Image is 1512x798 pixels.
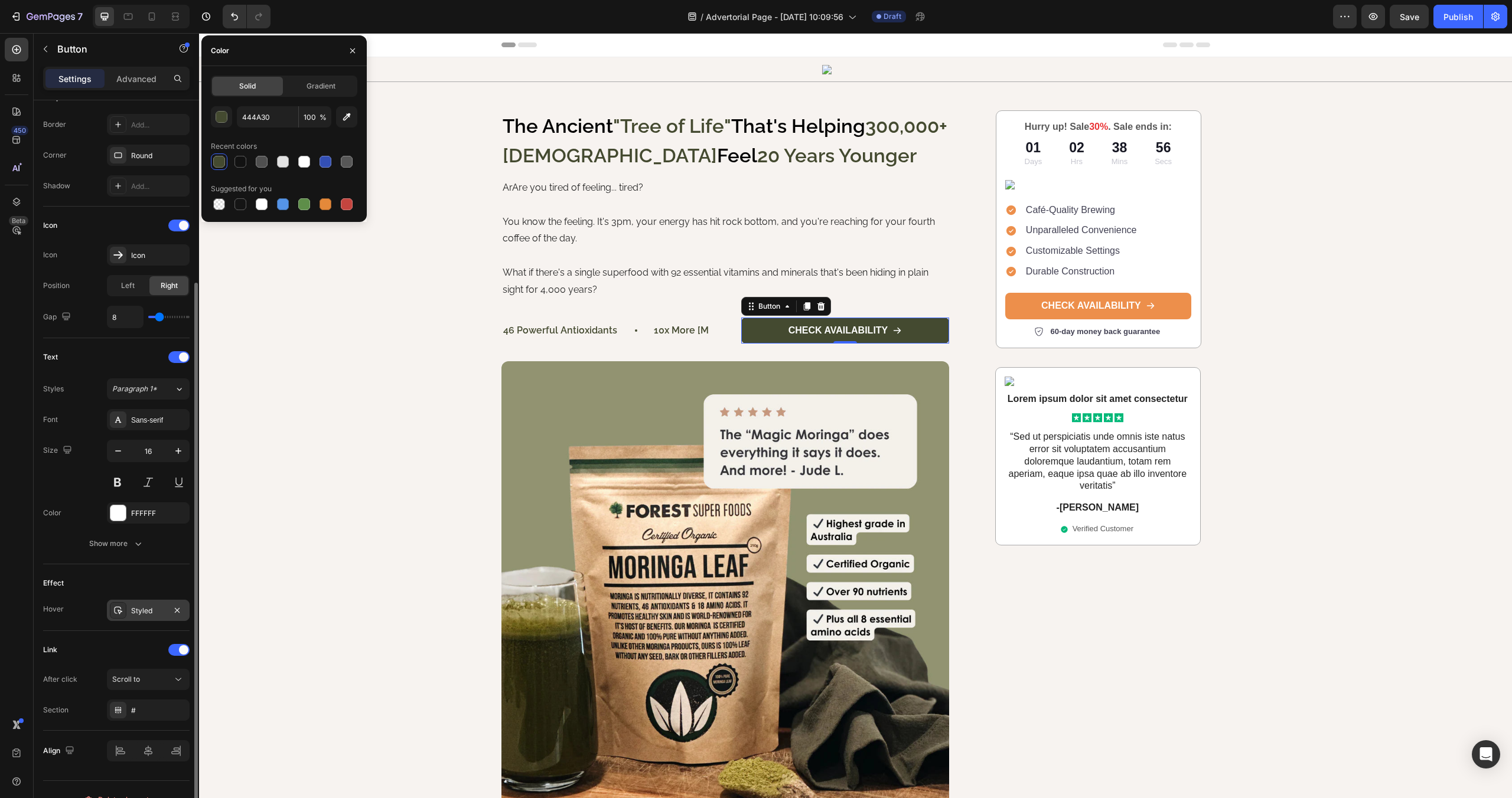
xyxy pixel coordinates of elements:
span: Advertorial Page - [DATE] 10:09:56 [706,11,843,23]
img: gempages_581612300645958371-87d0d708-e021-494a-82c9-f0317115a7fd.png [806,147,992,156]
div: Font [43,414,58,425]
p: Mins [913,124,928,134]
p: Days [826,124,843,134]
span: / [700,11,703,23]
iframe: Design area [199,33,1512,798]
button: Publish [1433,5,1483,28]
div: Section [43,705,69,715]
p: Lorem ipsum dolor sit amet consectetur [807,360,990,372]
p: Button [57,42,158,56]
div: # [131,705,187,716]
div: Undo/Redo [223,5,271,28]
div: 02 [870,106,885,124]
div: 56 [956,106,973,124]
div: Open Intercom Messenger [1472,740,1500,768]
p: Durable Construction [827,233,938,245]
p: 60-day money back guarantee [851,294,961,304]
p: Settings [58,73,92,85]
div: Corner [43,150,67,161]
div: 01 [826,106,843,124]
div: Color [211,45,229,56]
div: FFFFFF [131,508,187,519]
span: Solid [239,81,256,91]
p: Unparalleled Convenience [827,191,938,204]
div: Icon [43,250,57,260]
p: 46 powerful antioxidants [304,289,418,306]
p: What if there's a single superfood with 92 essential vitamins and minerals that's been hiding in ... [304,231,750,266]
span: "Tree of Life" [414,81,532,104]
button: Paragraph 1* [107,378,190,400]
p: 7 [77,9,83,24]
p: Advanced [116,73,157,85]
span: Draft [884,11,901,22]
p: ArAre you tired of feeling... tired? [304,146,750,163]
div: Styles [43,384,64,394]
div: After click [43,674,77,685]
button: Save [1390,5,1429,28]
input: Auto [107,306,143,328]
p: Hrs [870,124,885,134]
div: Sans-serif [131,415,187,426]
p: Verified Customer [874,491,934,501]
p: Hurry up! Sale . Sale ends in: [807,88,991,100]
div: Add... [131,120,187,130]
div: Suggested for you [211,184,272,194]
div: Show more [89,538,144,550]
div: Recent colors [211,141,257,152]
p: You know the feeling. It's 3pm, your energy has hit rock bottom, and you're reaching for your fou... [304,181,750,215]
button: Show more [43,533,190,554]
span: Scroll to [112,675,140,683]
div: Size [43,443,74,459]
div: Publish [1443,11,1473,23]
div: Color [43,508,61,518]
div: Gap [43,309,73,325]
p: CHECK AVAILABILITY [589,292,689,304]
div: Icon [43,220,57,231]
h1: The Ancient That's Helping Feel [302,77,751,138]
div: Styled [131,606,165,616]
div: Shadow [43,181,70,191]
span: % [320,112,327,123]
span: 30% [890,89,909,99]
p: Customizable Settings [827,212,938,224]
div: Beta [9,216,28,225]
a: CHECK AVAILABILITY [542,284,750,311]
div: Round [131,151,187,161]
span: Save [1400,12,1419,22]
input: Eg: FFFFFF [237,106,298,127]
div: Button [557,268,584,279]
div: Position [43,280,70,291]
p: Café-Quality Brewing [827,171,938,184]
a: CHECK AVAILABILITY [806,260,992,286]
p: -[PERSON_NAME] [807,469,990,481]
p: Secs [956,124,973,134]
span: Left [121,280,135,291]
button: Scroll to [107,669,190,690]
div: 450 [11,126,28,135]
img: gempages_581612300645958371-c5fa1225-a3f5-4bfe-8b79-80f4993d33b3.png [806,344,992,353]
span: 20 Years Younger [558,111,718,134]
div: Text [43,352,58,362]
p: 10x more [MEDICAL_DATA] than carrots [455,289,636,306]
span: Right [161,280,178,291]
div: Add... [131,181,187,192]
div: Align [43,743,77,759]
button: 7 [5,5,88,28]
div: Border [43,119,66,130]
span: Gradient [307,81,335,91]
div: Effect [43,578,64,588]
div: Link [43,645,57,655]
span: 300,000+ [DEMOGRAPHIC_DATA] [304,81,748,134]
div: Hover [43,604,64,614]
div: 38 [913,106,928,124]
div: Icon [131,250,187,261]
img: gempages_581612300645958371-156baa6d-0c0a-4830-9c0a-c08e2e30a5e2.webp [302,328,751,776]
p: “Sed ut perspiciatis unde omnis iste natus error sit voluptatem accusantium doloremque laudantium... [807,398,990,459]
p: CHECK AVAILABILITY [842,267,942,279]
span: Paragraph 1* [112,384,157,394]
